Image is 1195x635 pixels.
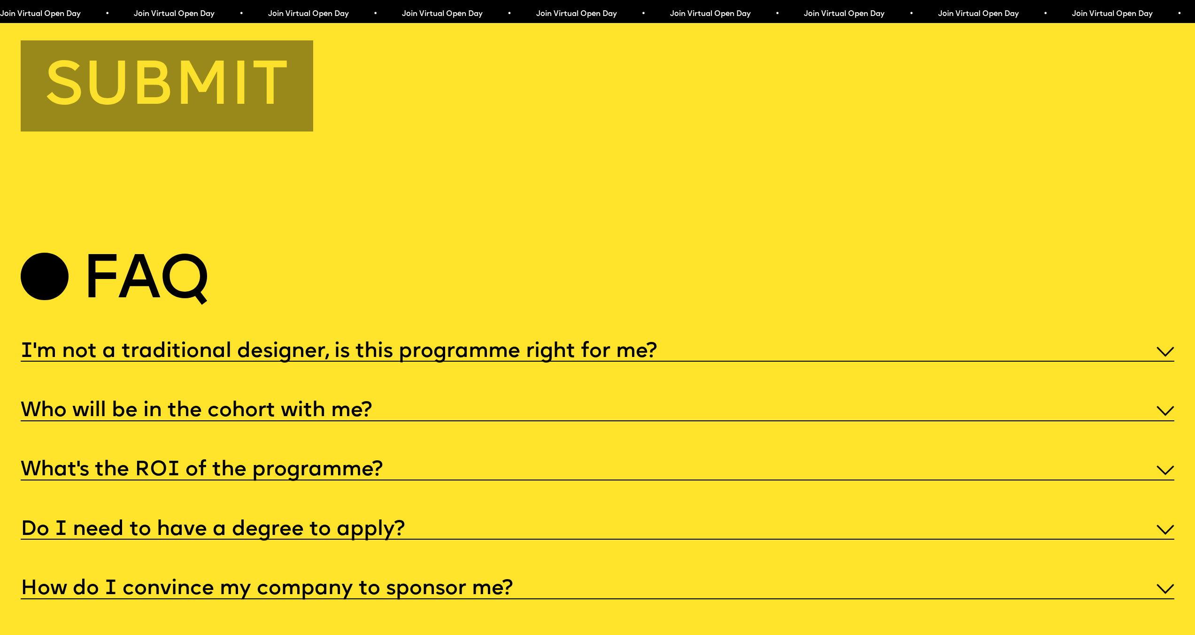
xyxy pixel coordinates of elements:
h5: What’s the ROI of the programme? [21,465,383,475]
h5: How do I convince my company to sponsor me? [21,584,513,594]
span: • [775,10,779,18]
span: • [641,10,645,18]
span: • [909,10,913,18]
h5: Who will be in the cohort with me? [21,406,372,416]
span: • [105,10,109,18]
h5: I'm not a traditional designer, is this programme right for me? [21,347,657,356]
span: • [1177,10,1181,18]
h2: Faq [82,256,208,308]
span: • [239,10,243,18]
button: Submit [21,40,313,132]
span: • [373,10,377,18]
span: • [507,10,511,18]
span: • [1043,10,1047,18]
h5: Do I need to have a degree to apply? [21,525,405,534]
